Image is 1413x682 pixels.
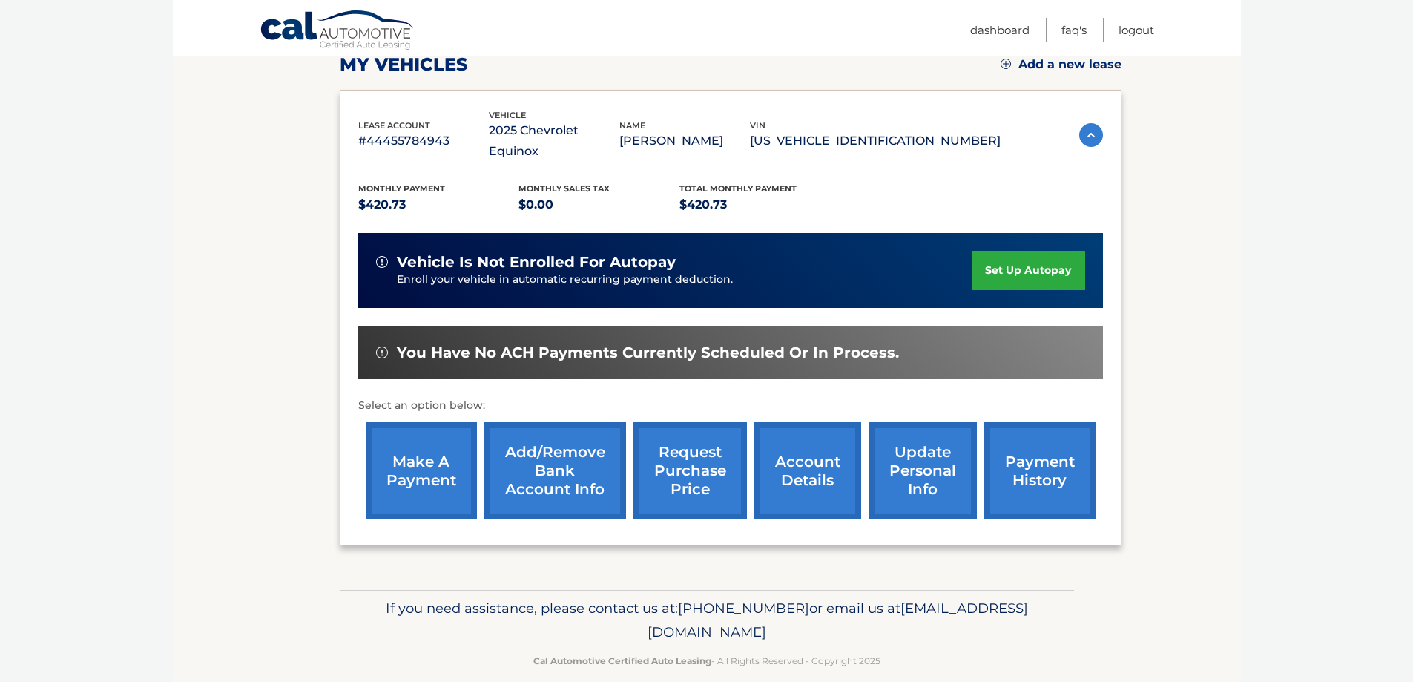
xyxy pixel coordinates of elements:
[518,183,610,194] span: Monthly sales Tax
[678,600,809,617] span: [PHONE_NUMBER]
[1079,123,1103,147] img: accordion-active.svg
[358,131,489,151] p: #44455784943
[397,253,676,272] span: vehicle is not enrolled for autopay
[366,422,477,519] a: make a payment
[489,120,619,162] p: 2025 Chevrolet Equinox
[358,183,445,194] span: Monthly Payment
[358,397,1103,415] p: Select an option below:
[349,597,1064,644] p: If you need assistance, please contact us at: or email us at
[1061,18,1087,42] a: FAQ's
[619,120,645,131] span: name
[376,347,388,358] img: alert-white.svg
[754,422,861,519] a: account details
[679,194,840,215] p: $420.73
[1001,59,1011,69] img: add.svg
[358,194,519,215] p: $420.73
[750,131,1001,151] p: [US_VEHICLE_IDENTIFICATION_NUMBER]
[1119,18,1154,42] a: Logout
[533,655,711,666] strong: Cal Automotive Certified Auto Leasing
[397,344,899,362] span: You have no ACH payments currently scheduled or in process.
[397,272,972,288] p: Enroll your vehicle in automatic recurring payment deduction.
[984,422,1096,519] a: payment history
[340,53,468,76] h2: my vehicles
[349,653,1064,669] p: - All Rights Reserved - Copyright 2025
[1001,57,1121,72] a: Add a new lease
[376,256,388,268] img: alert-white.svg
[518,194,679,215] p: $0.00
[679,183,797,194] span: Total Monthly Payment
[869,422,977,519] a: update personal info
[484,422,626,519] a: Add/Remove bank account info
[489,110,526,120] span: vehicle
[648,600,1028,640] span: [EMAIL_ADDRESS][DOMAIN_NAME]
[619,131,750,151] p: [PERSON_NAME]
[970,18,1030,42] a: Dashboard
[633,422,747,519] a: request purchase price
[750,120,765,131] span: vin
[260,10,415,53] a: Cal Automotive
[972,251,1084,290] a: set up autopay
[358,120,430,131] span: lease account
